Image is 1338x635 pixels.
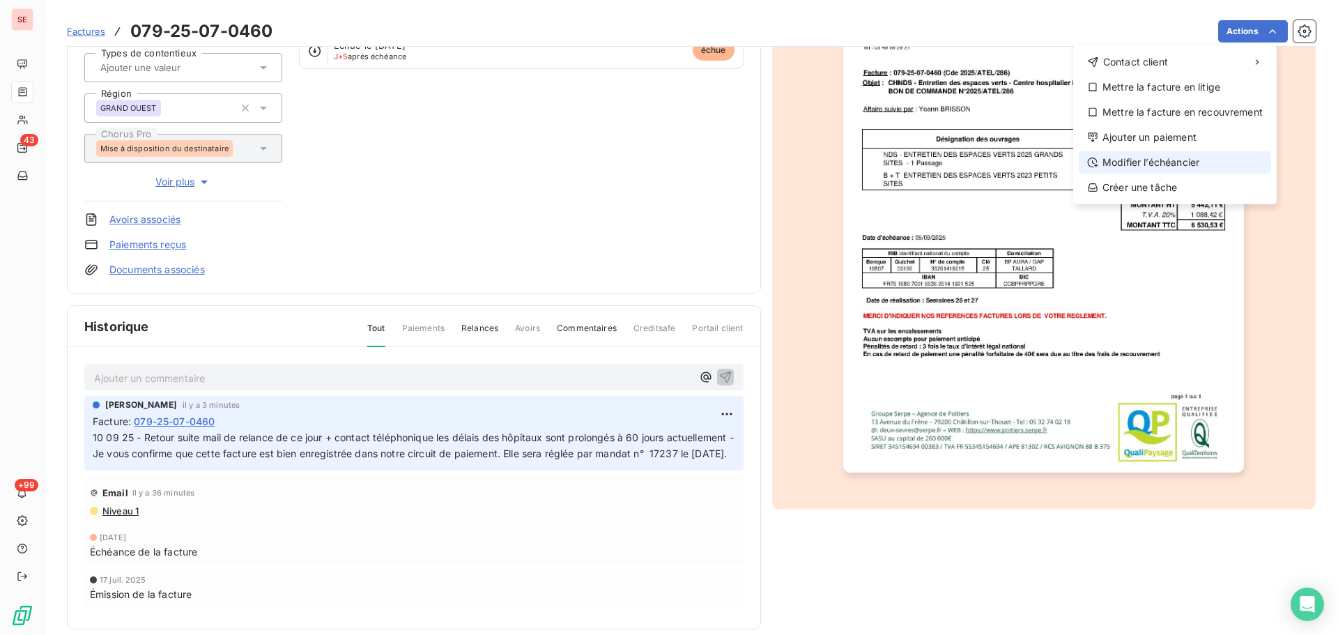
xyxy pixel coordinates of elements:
div: Modifier l’échéancier [1079,151,1271,174]
div: Mettre la facture en litige [1079,76,1271,98]
div: Mettre la facture en recouvrement [1079,101,1271,123]
span: Contact client [1103,55,1168,69]
div: Actions [1073,45,1277,204]
div: Ajouter un paiement [1079,126,1271,148]
div: Créer une tâche [1079,176,1271,199]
